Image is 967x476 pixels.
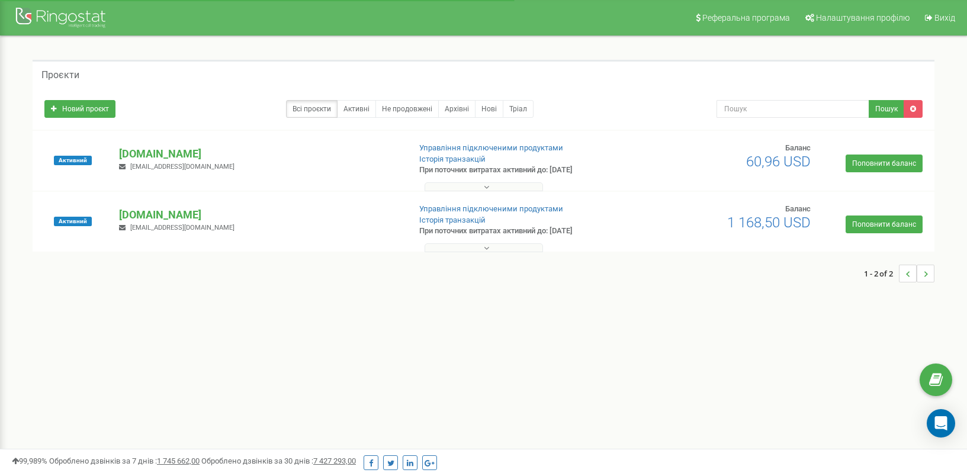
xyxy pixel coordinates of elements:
input: Пошук [717,100,869,118]
span: Оброблено дзвінків за 30 днів : [201,456,356,465]
nav: ... [864,253,934,294]
span: 1 - 2 of 2 [864,265,899,282]
span: Активний [54,217,92,226]
span: Реферальна програма [702,13,790,22]
span: 60,96 USD [746,153,811,170]
h5: Проєкти [41,70,79,81]
u: 7 427 293,00 [313,456,356,465]
a: Новий проєкт [44,100,115,118]
a: Управління підключеними продуктами [419,143,563,152]
u: 1 745 662,00 [157,456,200,465]
a: Поповнити баланс [846,155,923,172]
p: При поточних витратах активний до: [DATE] [419,165,625,176]
a: Тріал [503,100,534,118]
a: Не продовжені [375,100,439,118]
a: Активні [337,100,376,118]
a: Архівні [438,100,476,118]
span: Вихід [934,13,955,22]
span: Налаштування профілю [816,13,910,22]
span: [EMAIL_ADDRESS][DOMAIN_NAME] [130,224,234,231]
span: Баланс [785,143,811,152]
span: Оброблено дзвінків за 7 днів : [49,456,200,465]
button: Пошук [869,100,904,118]
span: Активний [54,156,92,165]
p: [DOMAIN_NAME] [119,146,400,162]
span: 1 168,50 USD [727,214,811,231]
a: Історія транзакцій [419,216,486,224]
span: Баланс [785,204,811,213]
p: [DOMAIN_NAME] [119,207,400,223]
p: При поточних витратах активний до: [DATE] [419,226,625,237]
a: Поповнити баланс [846,216,923,233]
a: Нові [475,100,503,118]
span: [EMAIL_ADDRESS][DOMAIN_NAME] [130,163,234,171]
span: 99,989% [12,456,47,465]
a: Історія транзакцій [419,155,486,163]
a: Всі проєкти [286,100,338,118]
a: Управління підключеними продуктами [419,204,563,213]
div: Open Intercom Messenger [927,409,955,438]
